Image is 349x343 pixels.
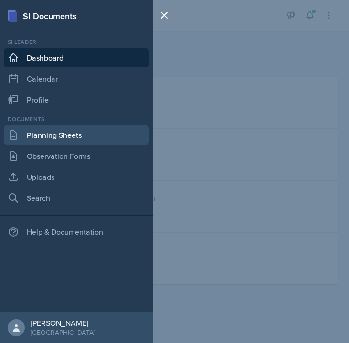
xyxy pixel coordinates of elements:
[4,69,149,88] a: Calendar
[4,167,149,187] a: Uploads
[4,222,149,241] div: Help & Documentation
[31,328,95,337] div: [GEOGRAPHIC_DATA]
[4,48,149,67] a: Dashboard
[4,90,149,109] a: Profile
[4,146,149,166] a: Observation Forms
[4,188,149,208] a: Search
[4,38,149,46] div: Si leader
[31,318,95,328] div: [PERSON_NAME]
[4,125,149,145] a: Planning Sheets
[4,115,149,124] div: Documents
